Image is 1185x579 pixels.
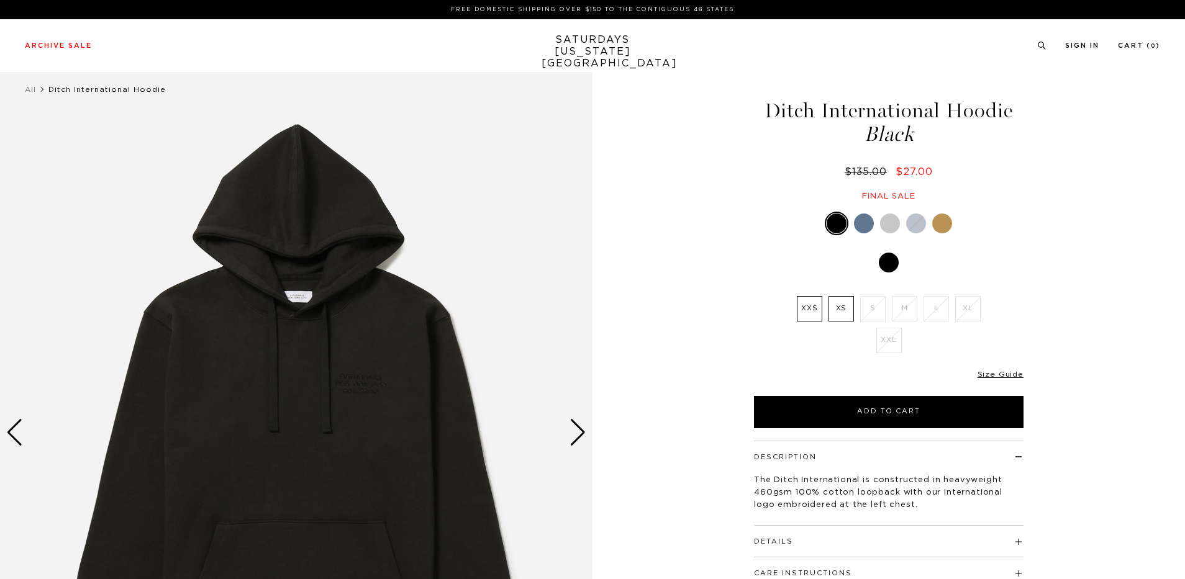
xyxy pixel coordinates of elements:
label: XXS [797,296,822,321]
h1: Ditch International Hoodie [752,101,1025,145]
button: Details [754,538,793,545]
div: Final sale [752,191,1025,202]
p: FREE DOMESTIC SHIPPING OVER $150 TO THE CONTIGUOUS 48 STATES [30,5,1155,14]
label: Black [879,253,899,272]
div: Previous slide [6,419,23,446]
a: Cart (0) [1118,42,1160,49]
button: Add to Cart [754,396,1024,428]
label: XS [829,296,854,321]
div: Next slide [570,419,586,446]
span: Black [752,124,1025,145]
a: SATURDAYS[US_STATE][GEOGRAPHIC_DATA] [542,34,644,70]
span: Ditch International Hoodie [48,86,166,93]
a: Size Guide [978,370,1024,378]
button: Care Instructions [754,570,852,577]
button: Description [754,454,817,460]
span: $27.00 [896,167,933,177]
del: $135.00 [845,167,892,177]
a: Archive Sale [25,42,92,49]
a: Sign In [1065,42,1099,49]
small: 0 [1151,43,1156,49]
p: The Ditch International is constructed in heavyweight 460gsm 100% cotton loopback with our Intern... [754,474,1024,511]
a: All [25,86,36,93]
